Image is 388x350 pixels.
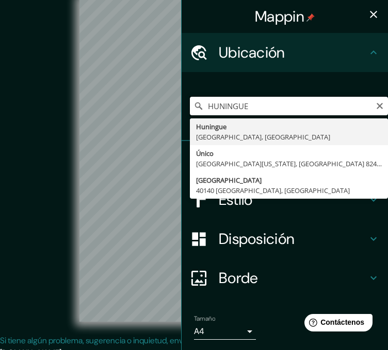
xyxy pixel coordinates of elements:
[190,97,388,115] input: Elige tu ciudad o zona
[196,149,214,158] font: Único
[182,33,388,72] div: Ubicación
[219,268,258,288] font: Borde
[219,229,295,249] font: Disposición
[194,323,256,340] div: A4
[182,180,388,219] div: Estilo
[194,326,204,337] font: A4
[196,122,227,131] font: Huningue
[219,190,253,209] font: Estilo
[182,141,388,180] div: Patas
[182,219,388,258] div: Disposición
[182,258,388,297] div: Borde
[196,132,330,142] font: [GEOGRAPHIC_DATA], [GEOGRAPHIC_DATA]
[296,310,377,339] iframe: Lanzador de widgets de ayuda
[306,13,315,22] img: pin-icon.png
[196,186,350,195] font: 40140 [GEOGRAPHIC_DATA], [GEOGRAPHIC_DATA]
[255,7,304,26] font: Mappin
[376,100,384,110] button: Claro
[219,43,285,62] font: Ubicación
[194,314,215,323] font: Tamaño
[196,176,262,185] font: [GEOGRAPHIC_DATA]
